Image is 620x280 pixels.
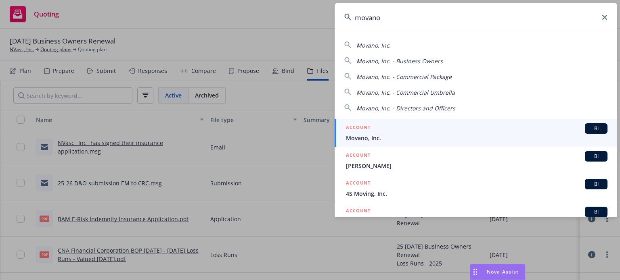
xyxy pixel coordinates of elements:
[335,174,617,202] a: ACCOUNTBI4S Moving, Inc.
[346,179,371,189] h5: ACCOUNT
[588,180,604,188] span: BI
[588,153,604,160] span: BI
[356,104,455,112] span: Movano, Inc. - Directors and Officers
[356,41,391,49] span: Movano, Inc.
[346,162,607,170] span: [PERSON_NAME]
[346,151,371,161] h5: ACCOUNT
[346,134,607,142] span: Movano, Inc.
[356,73,452,81] span: Movano, Inc. - Commercial Package
[470,264,526,280] button: Nova Assist
[335,147,617,174] a: ACCOUNTBI[PERSON_NAME]
[470,264,480,280] div: Drag to move
[335,202,617,230] a: ACCOUNTBI
[356,57,443,65] span: Movano, Inc. - Business Owners
[487,268,519,275] span: Nova Assist
[356,89,455,96] span: Movano, Inc. - Commercial Umbrella
[346,123,371,133] h5: ACCOUNT
[346,189,607,198] span: 4S Moving, Inc.
[588,125,604,132] span: BI
[588,208,604,216] span: BI
[346,207,371,216] h5: ACCOUNT
[335,3,617,32] input: Search...
[335,119,617,147] a: ACCOUNTBIMovano, Inc.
